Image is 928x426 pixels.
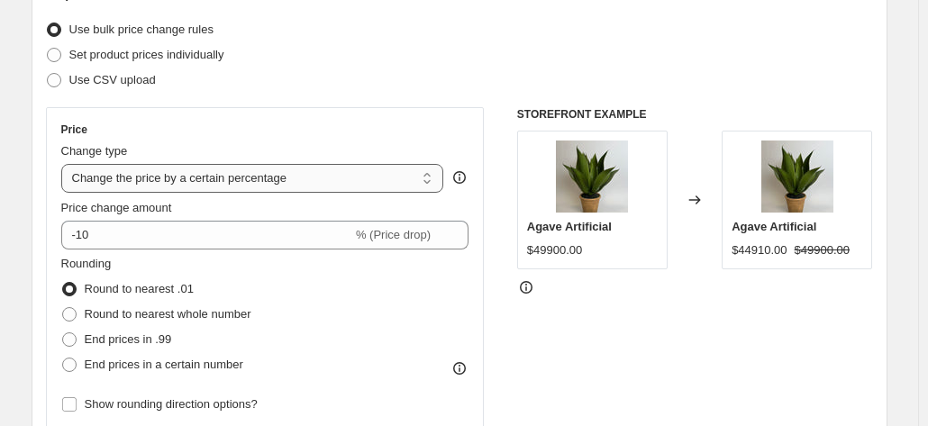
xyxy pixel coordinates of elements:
[732,241,787,259] div: $44910.00
[527,241,582,259] div: $49900.00
[69,23,214,36] span: Use bulk price change rules
[69,48,224,61] span: Set product prices individually
[61,201,172,214] span: Price change amount
[795,241,850,259] strike: $49900.00
[61,122,87,137] h3: Price
[761,140,833,213] img: IMG-6058_80x.jpg
[527,220,612,233] span: Agave Artificial
[61,144,128,158] span: Change type
[450,168,469,186] div: help
[61,257,112,270] span: Rounding
[85,282,194,295] span: Round to nearest .01
[85,358,243,371] span: End prices in a certain number
[517,107,873,122] h6: STOREFRONT EXAMPLE
[85,307,251,321] span: Round to nearest whole number
[732,220,816,233] span: Agave Artificial
[69,73,156,86] span: Use CSV upload
[356,228,431,241] span: % (Price drop)
[556,140,628,213] img: IMG-6058_80x.jpg
[61,221,352,249] input: -15
[85,332,172,346] span: End prices in .99
[85,397,258,411] span: Show rounding direction options?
